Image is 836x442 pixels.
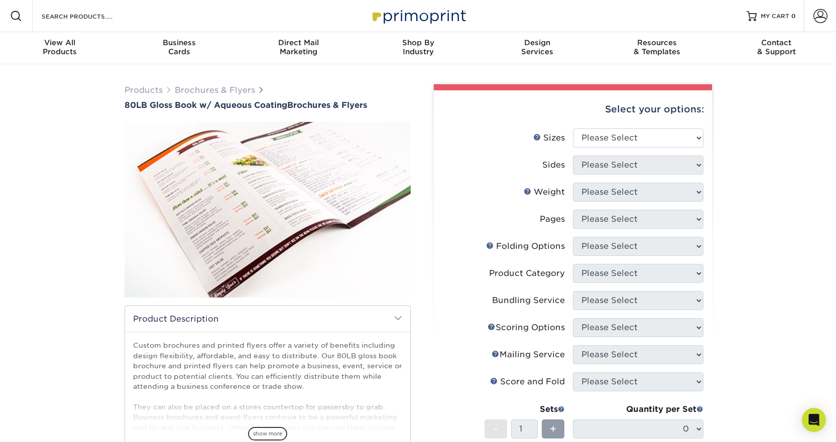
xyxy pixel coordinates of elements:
[490,376,565,388] div: Score and Fold
[540,213,565,225] div: Pages
[492,349,565,361] div: Mailing Service
[597,32,716,64] a: Resources& Templates
[486,240,565,252] div: Folding Options
[125,85,163,95] a: Products
[492,294,565,307] div: Bundling Service
[175,85,255,95] a: Brochures & Flyers
[494,421,498,436] span: -
[573,403,703,415] div: Quantity per Set
[239,32,359,64] a: Direct MailMarketing
[489,267,565,279] div: Product Category
[477,38,597,47] span: Design
[716,38,836,56] div: & Support
[477,38,597,56] div: Services
[359,38,478,56] div: Industry
[791,13,796,20] span: 0
[716,38,836,47] span: Contact
[3,411,85,438] iframe: Google Customer Reviews
[550,421,556,436] span: +
[716,32,836,64] a: Contact& Support
[120,32,239,64] a: BusinessCards
[477,32,597,64] a: DesignServices
[802,408,826,432] div: Open Intercom Messenger
[368,5,468,27] img: Primoprint
[597,38,716,56] div: & Templates
[239,38,359,56] div: Marketing
[485,403,565,415] div: Sets
[41,10,139,22] input: SEARCH PRODUCTS.....
[248,427,287,440] span: show more
[125,100,411,110] h1: Brochures & Flyers
[239,38,359,47] span: Direct Mail
[442,90,704,128] div: Select your options:
[125,100,411,110] a: 80LB Gloss Book w/ Aqueous CoatingBrochures & Flyers
[359,32,478,64] a: Shop ByIndustry
[120,38,239,56] div: Cards
[488,322,565,334] div: Scoring Options
[542,159,565,171] div: Sides
[533,132,565,144] div: Sizes
[524,186,565,198] div: Weight
[125,100,287,110] span: 80LB Gloss Book w/ Aqueous Coating
[761,12,789,21] span: MY CART
[597,38,716,47] span: Resources
[359,38,478,47] span: Shop By
[120,38,239,47] span: Business
[125,306,410,332] h2: Product Description
[125,111,411,309] img: 80LB Gloss Book<br/>w/ Aqueous Coating 01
